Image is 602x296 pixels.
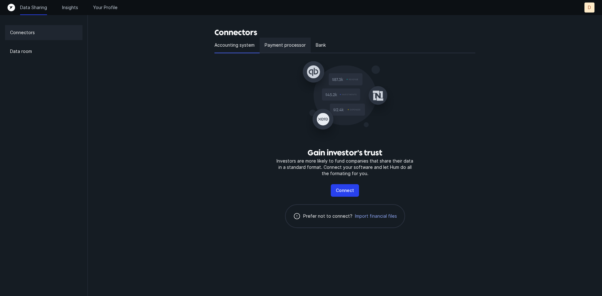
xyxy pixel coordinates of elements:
[214,41,255,49] p: Accounting system
[10,29,35,36] p: Connectors
[93,4,118,11] a: Your Profile
[265,41,306,49] p: Payment processor
[331,184,359,197] button: Connect
[588,4,591,11] p: D
[275,158,415,177] p: Investors are more likely to fund companies that share their data in a standard format. Connect y...
[295,58,395,143] img: Gain investor's trust
[584,3,594,13] button: D
[214,28,475,38] h3: Connectors
[5,25,82,40] a: Connectors
[336,187,354,194] p: Connect
[20,4,47,11] a: Data Sharing
[5,44,82,59] a: Data room
[62,4,78,11] a: Insights
[355,213,397,219] span: Import financial files
[308,148,382,158] h3: Gain investor's trust
[303,212,352,220] p: Prefer not to connect?
[316,41,326,49] p: Bank
[10,48,32,55] p: Data room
